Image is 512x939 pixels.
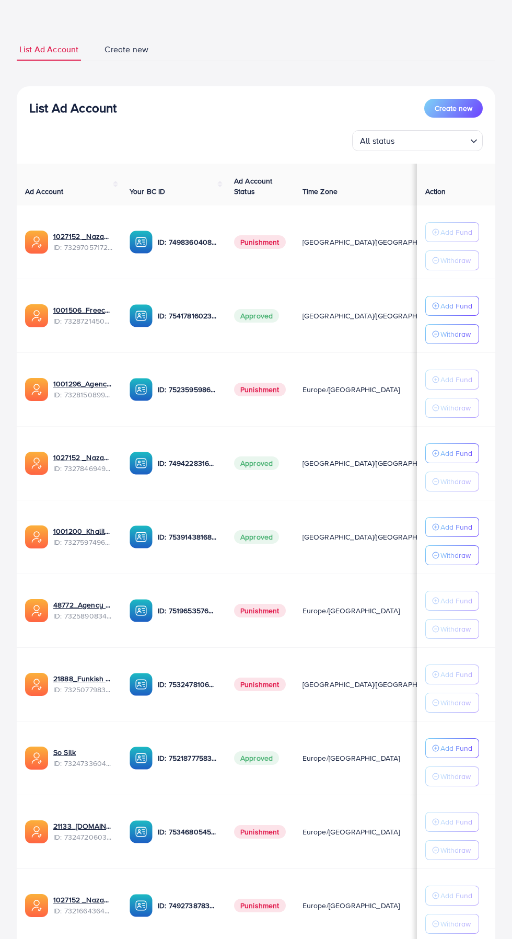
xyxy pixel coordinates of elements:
[302,605,400,616] span: Europe/[GEOGRAPHIC_DATA]
[130,673,153,696] img: ic-ba-acc.ded83a64.svg
[440,623,471,635] p: Withdraw
[25,304,48,327] img: ic-ads-acc.e4c84228.svg
[234,176,273,197] span: Ad Account Status
[352,130,483,151] div: Search for option
[53,452,113,474] div: <span class='underline'>1027152 _Nazaagency_024</span></br>7327846949019926530
[425,693,479,713] button: Withdraw
[425,738,479,758] button: Add Fund
[234,899,286,912] span: Punishment
[425,840,479,860] button: Withdraw
[440,770,471,783] p: Withdraw
[25,673,48,696] img: ic-ads-acc.e4c84228.svg
[130,186,166,197] span: Your BC ID
[425,370,479,390] button: Add Fund
[53,821,113,842] div: <span class='underline'>21133_COSIPETS.Pub_1705419444943</span></br>7324720603641184257
[425,250,479,270] button: Withdraw
[53,379,113,389] a: 1001296_Agency AD account 1 Ballola_1706218126047
[234,678,286,691] span: Punishment
[440,521,472,533] p: Add Fund
[425,472,479,491] button: Withdraw
[234,309,279,323] span: Approved
[158,826,217,838] p: ID: 7534680545914126344
[29,100,117,116] h3: List Ad Account
[435,103,472,113] span: Create new
[158,604,217,617] p: ID: 7519653576982134792
[53,231,113,253] div: <span class='underline'>1027152 _Nazaagency_044</span></br>7329705717219311618
[234,235,286,249] span: Punishment
[440,594,472,607] p: Add Fund
[302,384,400,395] span: Europe/[GEOGRAPHIC_DATA]
[130,747,153,770] img: ic-ba-acc.ded83a64.svg
[130,304,153,327] img: ic-ba-acc.ded83a64.svg
[234,604,286,617] span: Punishment
[440,373,472,386] p: Add Fund
[130,820,153,843] img: ic-ba-acc.ded83a64.svg
[53,684,113,695] span: ID: 7325077983776194562
[130,894,153,917] img: ic-ba-acc.ded83a64.svg
[440,328,471,340] p: Withdraw
[53,611,113,621] span: ID: 7325890834673664002
[425,324,479,344] button: Withdraw
[358,133,397,148] span: All status
[53,758,113,769] span: ID: 7324733604192452609
[234,383,286,396] span: Punishment
[425,545,479,565] button: Withdraw
[425,619,479,639] button: Withdraw
[425,398,479,418] button: Withdraw
[425,886,479,906] button: Add Fund
[53,526,113,536] a: 1001200_Khalil_odai_1706089268800
[234,530,279,544] span: Approved
[302,237,448,247] span: [GEOGRAPHIC_DATA]/[GEOGRAPHIC_DATA]
[53,673,113,684] a: 21888_Funkish New_1705502636330
[158,752,217,764] p: ID: 7521877758339940369
[302,753,400,763] span: Europe/[GEOGRAPHIC_DATA]
[25,231,48,254] img: ic-ads-acc.e4c84228.svg
[53,463,113,474] span: ID: 7327846949019926530
[302,900,400,911] span: Europe/[GEOGRAPHIC_DATA]
[398,131,466,148] input: Search for option
[425,296,479,316] button: Add Fund
[425,591,479,611] button: Add Fund
[234,751,279,765] span: Approved
[424,99,483,118] button: Create new
[53,600,113,610] a: 48772_Agency acc Glanza_1705691905413
[440,696,471,709] p: Withdraw
[440,816,472,828] p: Add Fund
[53,305,113,315] a: 1001506_Freecall_odai_1706350971106
[25,820,48,843] img: ic-ads-acc.e4c84228.svg
[25,186,64,197] span: Ad Account
[302,311,448,321] span: [GEOGRAPHIC_DATA]/[GEOGRAPHIC_DATA]
[53,673,113,695] div: <span class='underline'>21888_Funkish New_1705502636330</span></br>7325077983776194562
[302,458,448,468] span: [GEOGRAPHIC_DATA]/[GEOGRAPHIC_DATA]
[302,679,448,690] span: [GEOGRAPHIC_DATA]/[GEOGRAPHIC_DATA]
[130,525,153,548] img: ic-ba-acc.ded83a64.svg
[53,537,113,547] span: ID: 7327597496786698241
[440,889,472,902] p: Add Fund
[53,305,113,326] div: <span class='underline'>1001506_Freecall_odai_1706350971106</span></br>7328721450570121217
[425,186,446,197] span: Action
[158,678,217,691] p: ID: 7532478106985365521
[440,549,471,562] p: Withdraw
[25,525,48,548] img: ic-ads-acc.e4c84228.svg
[440,844,471,856] p: Withdraw
[440,402,471,414] p: Withdraw
[53,821,113,831] a: 21133_[DOMAIN_NAME]_1705419444943
[53,747,113,758] a: So Silk
[440,447,472,460] p: Add Fund
[440,668,472,681] p: Add Fund
[158,899,217,912] p: ID: 7492738783637520401
[104,43,148,55] span: Create new
[425,443,479,463] button: Add Fund
[130,378,153,401] img: ic-ba-acc.ded83a64.svg
[130,452,153,475] img: ic-ba-acc.ded83a64.svg
[130,231,153,254] img: ic-ba-acc.ded83a64.svg
[158,236,217,248] p: ID: 7498360408848695312
[158,531,217,543] p: ID: 7539143816851521552
[53,379,113,400] div: <span class='underline'>1001296_Agency AD account 1 Ballola_1706218126047</span></br>732815089998...
[53,600,113,621] div: <span class='underline'>48772_Agency acc Glanza_1705691905413</span></br>7325890834673664002
[53,390,113,400] span: ID: 7328150899980009473
[53,895,113,916] div: <span class='underline'>1027152 _Nazaagency_014</span></br>7321664364950503426
[53,747,113,769] div: <span class='underline'>So Silk</span></br>7324733604192452609
[53,895,113,905] a: 1027152 _Nazaagency_014
[425,914,479,934] button: Withdraw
